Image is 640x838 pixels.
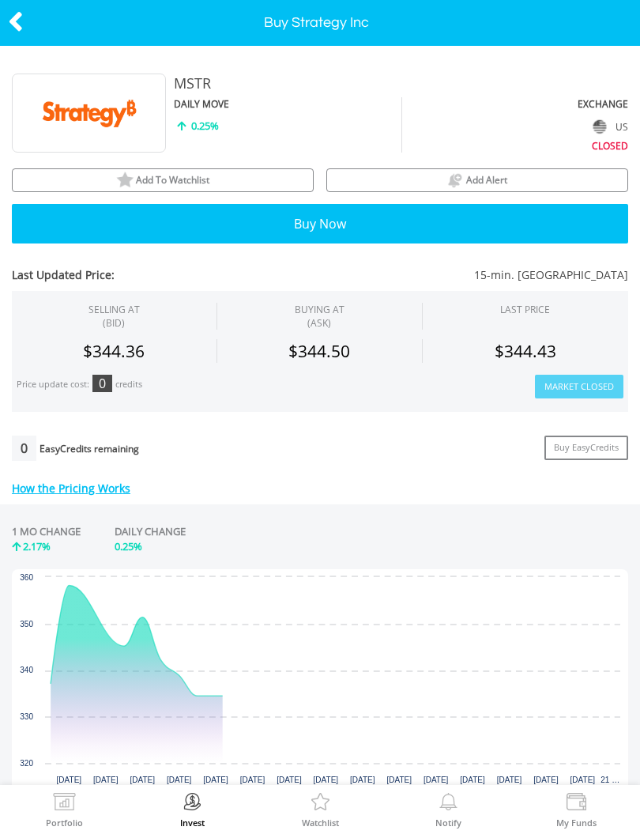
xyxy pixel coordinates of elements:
[88,303,140,330] div: SELLING AT
[83,340,145,362] span: $344.36
[12,267,269,283] span: Last Updated Price:
[180,793,205,815] img: Invest Now
[12,524,81,539] div: 1 MO CHANGE
[30,74,149,153] img: EQU.US.MSTR.png
[116,172,134,189] img: watchlist
[240,776,265,795] text: [DATE] 2025
[130,776,155,795] text: [DATE] 2025
[544,436,628,460] a: Buy EasyCredits
[564,793,589,815] img: View Funds
[535,375,623,399] button: Market Closed
[40,444,139,457] div: EasyCredits remaining
[180,793,205,827] a: Invest
[20,759,33,768] text: 320
[570,776,596,795] text: [DATE] 2025
[23,539,51,553] span: 2.17%
[136,173,209,187] span: Add To Watchlist
[436,793,461,815] img: View Notifications
[88,316,140,330] span: (BID)
[556,793,597,827] a: My Funds
[466,173,507,187] span: Add Alert
[46,793,83,827] a: Portfolio
[115,539,142,553] span: 0.25%
[302,793,339,827] a: Watchlist
[497,776,522,795] text: [DATE] 2025
[20,573,33,582] text: 360
[12,436,36,461] div: 0
[17,379,89,391] div: Price update cost:
[435,818,461,827] label: Notify
[46,818,83,827] label: Portfolio
[556,818,597,827] label: My Funds
[180,818,205,827] label: Invest
[495,340,556,362] span: $344.43
[115,524,243,539] div: DAILY CHANGE
[302,818,339,827] label: Watchlist
[593,119,607,134] img: flag
[350,776,375,795] text: [DATE] 2025
[600,776,619,784] text: 21 …
[533,776,559,795] text: [DATE] 2025
[314,776,339,795] text: [DATE] 2025
[174,97,401,111] div: DAILY MOVE
[616,120,628,134] span: US
[269,267,628,283] span: 15-min. [GEOGRAPHIC_DATA]
[20,712,33,721] text: 330
[12,204,628,243] button: Buy Now
[402,137,629,153] div: CLOSED
[12,481,130,496] a: How the Pricing Works
[174,74,514,94] div: MSTR
[308,793,333,815] img: Watchlist
[295,316,344,330] span: (ASK)
[326,168,628,192] button: price alerts bell Add Alert
[20,620,33,628] text: 350
[191,119,219,133] span: 0.25%
[500,303,550,316] div: LAST PRICE
[295,303,344,330] span: BUYING AT
[460,776,485,795] text: [DATE] 2025
[20,666,33,674] text: 340
[12,569,628,806] svg: Interactive chart
[446,172,464,189] img: price alerts bell
[277,776,302,795] text: [DATE] 2025
[12,168,314,192] button: watchlist Add To Watchlist
[52,793,77,815] img: View Portfolio
[92,375,112,392] div: 0
[435,793,461,827] a: Notify
[115,379,142,391] div: credits
[203,776,228,795] text: [DATE] 2025
[93,776,119,795] text: [DATE] 2025
[288,340,350,362] span: $344.50
[424,776,449,795] text: [DATE] 2025
[57,776,82,795] text: [DATE] 2025
[402,97,629,111] div: EXCHANGE
[386,776,412,795] text: [DATE] 2025
[12,569,628,806] div: Chart. Highcharts interactive chart.
[167,776,192,795] text: [DATE] 2025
